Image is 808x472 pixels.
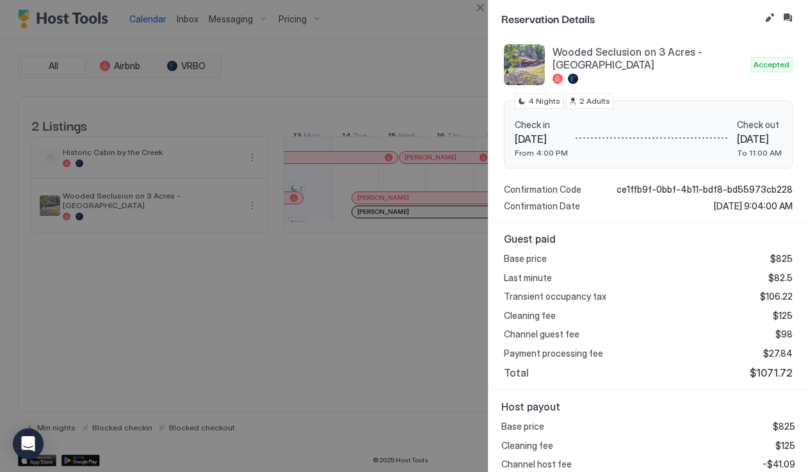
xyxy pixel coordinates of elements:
[504,366,529,379] span: Total
[775,440,795,452] span: $125
[515,119,568,131] span: Check in
[780,10,795,26] button: Inbox
[504,329,579,340] span: Channel guest fee
[504,200,580,212] span: Confirmation Date
[763,348,793,359] span: $27.84
[504,291,606,302] span: Transient occupancy tax
[504,272,552,284] span: Last minute
[763,459,795,470] span: -$41.09
[579,95,610,107] span: 2 Adults
[617,184,793,195] span: ce1ffb9f-0bbf-4b11-bdf8-bd55973cb228
[737,119,782,131] span: Check out
[737,148,782,158] span: To 11:00 AM
[773,421,795,432] span: $825
[504,184,581,195] span: Confirmation Code
[504,44,545,85] div: listing image
[13,428,44,459] div: Open Intercom Messenger
[501,400,795,413] span: Host payout
[754,59,789,70] span: Accepted
[501,10,759,26] span: Reservation Details
[773,310,793,321] span: $125
[750,366,793,379] span: $1071.72
[515,148,568,158] span: From 4:00 PM
[770,253,793,264] span: $825
[501,440,553,452] span: Cleaning fee
[714,200,793,212] span: [DATE] 9:04:00 AM
[501,421,544,432] span: Base price
[737,133,782,145] span: [DATE]
[762,10,777,26] button: Edit reservation
[501,459,572,470] span: Channel host fee
[768,272,793,284] span: $82.5
[553,45,745,71] span: Wooded Seclusion on 3 Acres - [GEOGRAPHIC_DATA]
[760,291,793,302] span: $106.22
[504,253,547,264] span: Base price
[775,329,793,340] span: $98
[515,133,568,145] span: [DATE]
[504,310,556,321] span: Cleaning fee
[504,232,793,245] span: Guest paid
[528,95,560,107] span: 4 Nights
[504,348,603,359] span: Payment processing fee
